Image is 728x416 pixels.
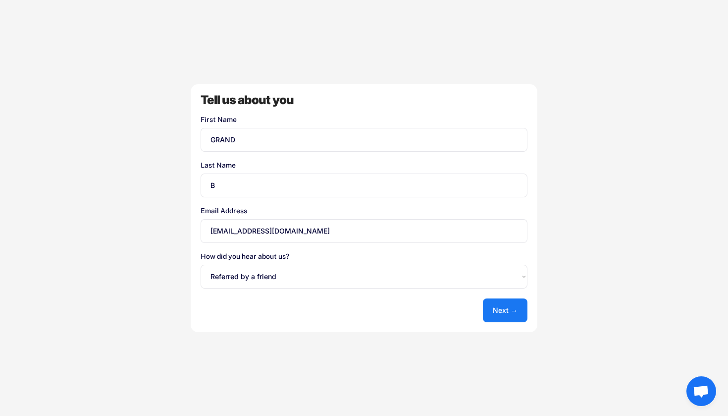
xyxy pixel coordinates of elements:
[483,298,527,322] button: Next →
[201,116,527,123] div: First Name
[201,207,527,214] div: Email Address
[201,162,527,169] div: Last Name
[201,253,527,260] div: How did you hear about us?
[201,219,527,243] input: Your email address
[686,376,716,406] a: Ouvrir le chat
[201,94,527,106] div: Tell us about you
